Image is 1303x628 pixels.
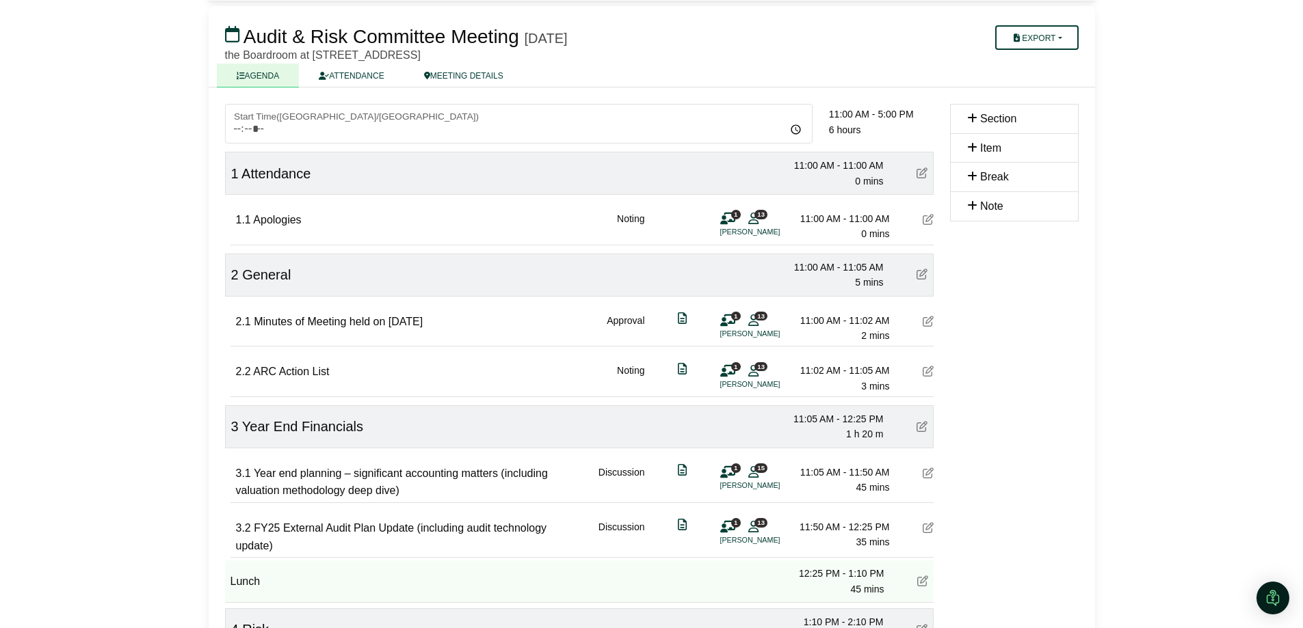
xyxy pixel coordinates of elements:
div: Discussion [598,465,645,500]
span: 0 mins [861,228,889,239]
span: ARC Action List [253,366,329,377]
div: 11:00 AM - 11:00 AM [794,211,890,226]
div: 11:00 AM - 5:00 PM [829,107,934,122]
li: [PERSON_NAME] [720,328,823,340]
div: 11:05 AM - 11:50 AM [794,465,890,480]
span: 13 [754,362,767,371]
span: 13 [754,210,767,219]
div: Open Intercom Messenger [1256,582,1289,614]
span: 1 [731,362,741,371]
span: General [242,267,291,282]
span: Item [980,142,1001,154]
span: 2.1 [236,316,251,327]
span: 1.1 [236,214,251,226]
span: 1 h 20 m [846,428,883,439]
div: 11:50 AM - 12:25 PM [794,519,890,534]
span: 1 [731,518,741,527]
span: Break [980,171,1009,182]
span: Year end planning – significant accounting matters (including valuation methodology deep dive) [236,467,548,497]
span: 2 mins [861,330,889,341]
span: 1 [231,166,239,181]
li: [PERSON_NAME] [720,226,823,238]
span: Year End Financials [242,419,363,434]
div: Noting [617,211,644,242]
span: 13 [754,518,767,527]
div: 11:00 AM - 11:02 AM [794,313,890,328]
div: 11:00 AM - 11:00 AM [788,158,884,173]
button: Export [995,25,1078,50]
span: FY25 External Audit Plan Update (including audit technology update) [236,522,547,551]
span: Audit & Risk Committee Meeting [244,26,519,47]
span: 15 [754,463,767,472]
span: Lunch [231,575,261,587]
li: [PERSON_NAME] [720,480,823,491]
span: 35 mins [856,536,889,547]
span: 2 [231,267,239,282]
span: 6 hours [829,124,861,135]
div: [DATE] [525,30,568,46]
span: 3 [231,419,239,434]
div: 11:00 AM - 11:05 AM [788,260,884,275]
span: 13 [754,312,767,320]
a: ATTENDANCE [299,64,404,87]
div: Approval [607,313,644,344]
span: 3.1 [236,467,251,479]
span: Attendance [241,166,311,181]
a: AGENDA [217,64,300,87]
div: Discussion [598,519,645,554]
a: MEETING DETAILS [404,64,523,87]
span: 2.2 [236,366,251,377]
span: 5 mins [855,277,883,288]
span: 3.2 [236,522,251,534]
span: 45 mins [850,584,884,595]
div: 12:25 PM - 1:10 PM [789,566,884,581]
span: the Boardroom at [STREET_ADDRESS] [225,49,421,61]
span: Section [980,113,1016,124]
span: 45 mins [856,482,889,493]
div: 11:02 AM - 11:05 AM [794,363,890,378]
div: Noting [617,363,644,394]
span: 1 [731,463,741,472]
span: 1 [731,210,741,219]
span: Apologies [253,214,301,226]
div: 11:05 AM - 12:25 PM [788,411,884,426]
span: Note [980,200,1003,212]
span: 1 [731,312,741,320]
span: 0 mins [855,176,883,187]
li: [PERSON_NAME] [720,379,823,390]
li: [PERSON_NAME] [720,534,823,546]
span: 3 mins [861,381,889,392]
span: Minutes of Meeting held on [DATE] [254,316,423,327]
